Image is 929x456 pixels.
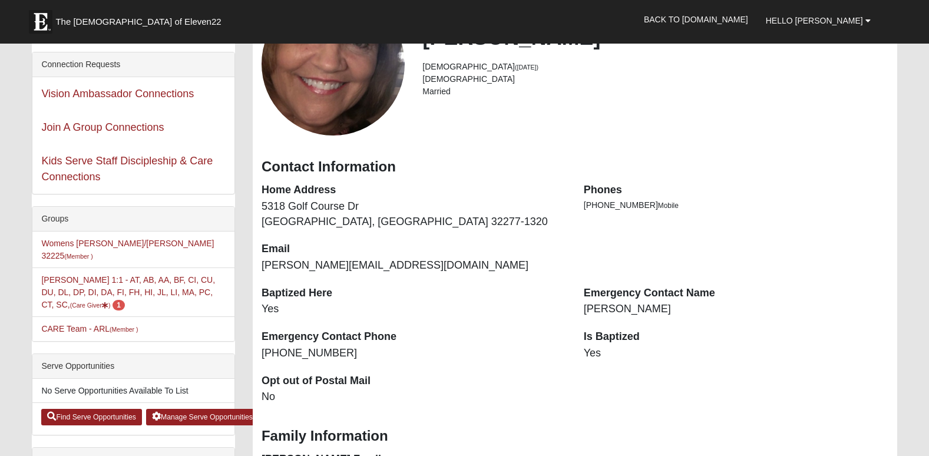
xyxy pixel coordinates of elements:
dt: Opt out of Postal Mail [262,374,566,389]
dt: Home Address [262,183,566,198]
dt: Is Baptized [584,329,888,345]
dt: Email [262,242,566,257]
dt: Emergency Contact Name [584,286,888,301]
a: Manage Serve Opportunities [146,409,259,425]
li: [DEMOGRAPHIC_DATA] [422,73,888,85]
dd: Yes [262,302,566,317]
dd: Yes [584,346,888,361]
div: Serve Opportunities [32,354,234,379]
li: [DEMOGRAPHIC_DATA] [422,61,888,73]
small: ([DATE]) [515,64,538,71]
small: (Member ) [110,326,138,333]
dd: [PERSON_NAME][EMAIL_ADDRESS][DOMAIN_NAME] [262,258,566,273]
dd: 5318 Golf Course Dr [GEOGRAPHIC_DATA], [GEOGRAPHIC_DATA] 32277-1320 [262,199,566,229]
li: [PHONE_NUMBER] [584,199,888,212]
a: Womens [PERSON_NAME]/[PERSON_NAME] 32225(Member ) [41,239,214,260]
div: Groups [32,207,234,232]
img: Eleven22 logo [29,10,52,34]
small: (Member ) [64,253,92,260]
dt: Baptized Here [262,286,566,301]
dd: [PERSON_NAME] [584,302,888,317]
dt: Phones [584,183,888,198]
span: Hello [PERSON_NAME] [766,16,863,25]
a: Join A Group Connections [41,121,164,133]
li: No Serve Opportunities Available To List [32,379,234,403]
a: Find Serve Opportunities [41,409,142,425]
dd: [PHONE_NUMBER] [262,346,566,361]
small: (Care Giver ) [70,302,111,309]
h3: Contact Information [262,158,888,176]
a: Kids Serve Staff Discipleship & Care Connections [41,155,213,183]
h3: Family Information [262,428,888,445]
dd: No [262,389,566,405]
span: The [DEMOGRAPHIC_DATA] of Eleven22 [55,16,221,28]
a: The [DEMOGRAPHIC_DATA] of Eleven22 [23,4,259,34]
li: Married [422,85,888,98]
a: [PERSON_NAME] 1:1 - AT, AB, AA, BF, CI, CU, DU, DL, DP, DI, DA, FI, FH, HI, JL, LI, MA, PC, CT, S... [41,275,215,309]
span: number of pending members [113,300,125,310]
a: Vision Ambassador Connections [41,88,194,100]
dt: Emergency Contact Phone [262,329,566,345]
a: CARE Team - ARL(Member ) [41,324,138,333]
div: Connection Requests [32,52,234,77]
a: Back to [DOMAIN_NAME] [635,5,757,34]
a: Hello [PERSON_NAME] [757,6,880,35]
span: Mobile [658,201,679,210]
